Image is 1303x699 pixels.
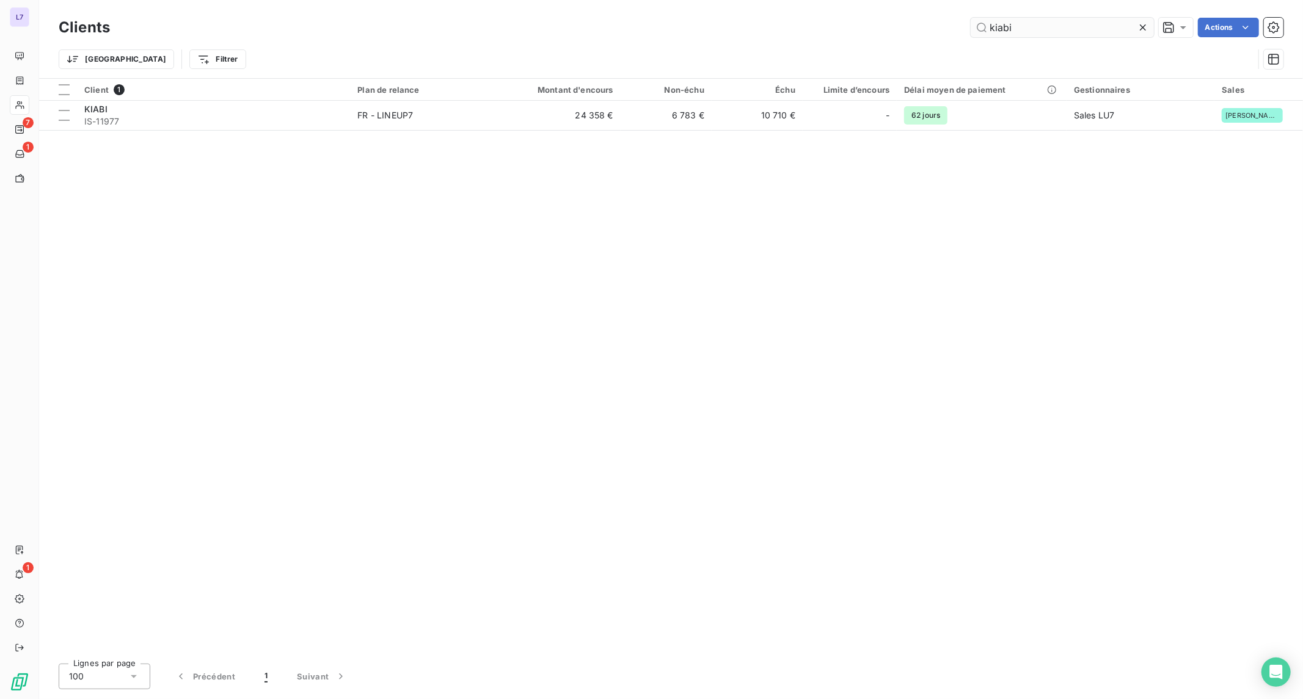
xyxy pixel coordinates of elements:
[904,85,1059,95] div: Délai moyen de paiement
[23,562,34,573] span: 1
[1261,657,1291,687] div: Open Intercom Messenger
[498,101,621,130] td: 24 358 €
[628,85,704,95] div: Non-échu
[971,18,1154,37] input: Rechercher
[114,84,125,95] span: 1
[59,16,110,38] h3: Clients
[1222,85,1296,95] div: Sales
[719,85,795,95] div: Échu
[250,664,282,689] button: 1
[84,115,343,128] span: IS-11977
[282,664,362,689] button: Suivant
[160,664,250,689] button: Précédent
[357,109,413,121] div: FR - LINEUP7
[189,49,246,69] button: Filtrer
[357,85,491,95] div: Plan de relance
[69,670,84,683] span: 100
[10,672,29,692] img: Logo LeanPay
[886,109,889,121] span: -
[506,85,613,95] div: Montant d'encours
[904,106,947,125] span: 62 jours
[1225,112,1279,119] span: [PERSON_NAME]
[59,49,174,69] button: [GEOGRAPHIC_DATA]
[23,142,34,153] span: 1
[84,85,109,95] span: Client
[1074,110,1114,120] span: Sales LU7
[712,101,803,130] td: 10 710 €
[10,7,29,27] div: L7
[84,104,108,114] span: KIABI
[23,117,34,128] span: 7
[621,101,712,130] td: 6 783 €
[265,670,268,683] span: 1
[810,85,889,95] div: Limite d’encours
[1074,85,1207,95] div: Gestionnaires
[1198,18,1259,37] button: Actions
